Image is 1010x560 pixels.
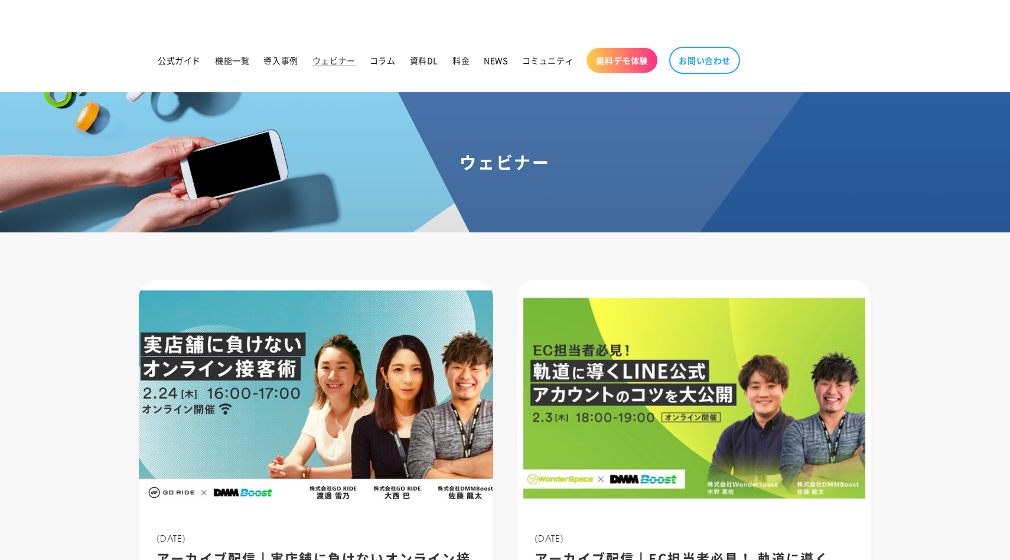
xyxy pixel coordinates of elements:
[517,280,871,516] img: アーカイブ配信 | EC担当者必見！ 軌道に導くLINE公式アカウントのコツを大公開
[256,48,305,73] a: 導入事例
[669,47,740,74] a: お問い合わせ
[370,55,396,66] span: コラム
[410,55,438,66] span: 資料DL
[477,48,514,73] a: NEWS
[522,55,574,66] span: コミュニティ
[208,48,256,73] a: 機能一覧
[151,48,208,73] a: 公式ガイド
[14,151,996,173] h1: ウェビナー
[305,48,363,73] a: ウェビナー
[535,532,565,544] span: [DATE]
[363,48,403,73] a: コラム
[452,55,470,66] span: 料金
[263,55,298,66] span: 導入事例
[596,55,648,66] span: 無料デモ体験
[312,55,356,66] span: ウェビナー
[158,55,201,66] span: 公式ガイド
[157,532,187,544] span: [DATE]
[403,48,445,73] a: 資料DL
[679,55,731,66] span: お問い合わせ
[215,55,249,66] span: 機能一覧
[445,48,477,73] a: 料金
[587,48,657,73] a: 無料デモ体験
[139,280,493,516] img: アーカイブ配信 | 実店舗に負けないオンライン接客術
[484,55,507,66] span: NEWS
[515,48,581,73] a: コミュニティ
